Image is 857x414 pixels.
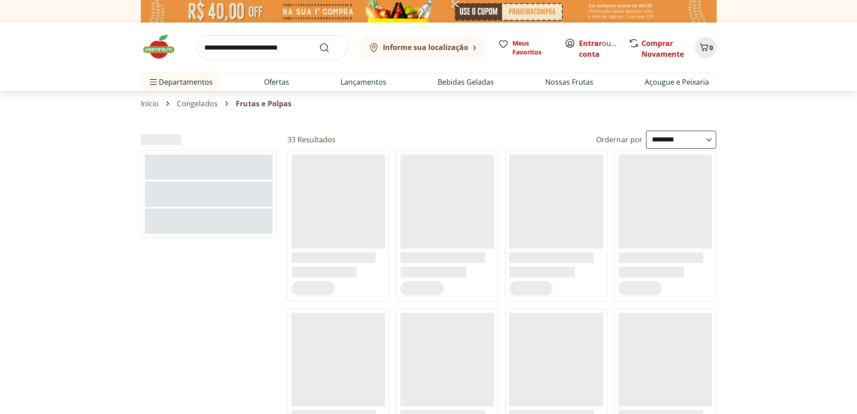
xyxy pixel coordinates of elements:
[596,135,643,145] label: Ordernar por
[438,77,494,87] a: Bebidas Geladas
[545,77,593,87] a: Nossas Frutas
[287,135,336,145] h2: 33 Resultados
[512,39,554,57] span: Meus Favoritos
[579,38,602,48] a: Entrar
[319,42,341,53] button: Submit Search
[264,77,289,87] a: Ofertas
[148,71,213,93] span: Departamentos
[148,71,159,93] button: Menu
[236,100,292,108] span: Frutas e Polpas
[709,43,713,52] span: 0
[642,38,684,59] a: Comprar Novamente
[177,100,218,108] a: Congelados
[141,33,186,60] img: Hortifruti
[498,39,554,57] a: Meus Favoritos
[341,77,386,87] a: Lançamentos
[579,38,619,59] span: ou
[645,77,709,87] a: Açougue e Peixaria
[197,35,348,60] input: search
[359,35,487,60] button: Informe sua localização
[383,42,468,52] b: Informe sua localização
[579,38,628,59] a: Criar conta
[695,37,717,59] button: Carrinho
[141,100,159,108] a: Início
